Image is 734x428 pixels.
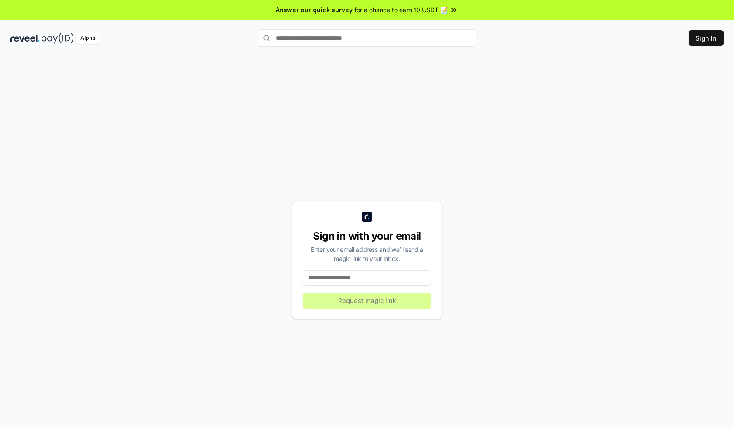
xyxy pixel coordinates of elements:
[362,212,372,222] img: logo_small
[276,5,353,14] span: Answer our quick survey
[76,33,100,44] div: Alpha
[303,229,431,243] div: Sign in with your email
[689,30,724,46] button: Sign In
[354,5,448,14] span: for a chance to earn 10 USDT 📝
[303,245,431,263] div: Enter your email address and we’ll send a magic link to your inbox.
[10,33,40,44] img: reveel_dark
[42,33,74,44] img: pay_id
